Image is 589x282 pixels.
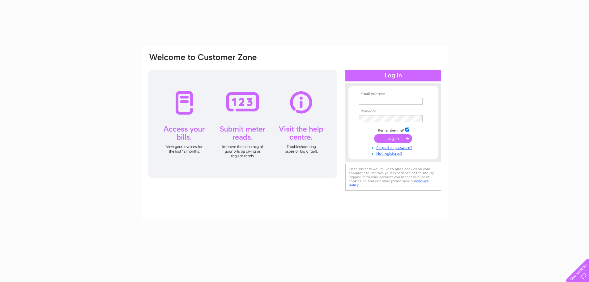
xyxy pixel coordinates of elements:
a: Not registered? [359,150,429,156]
div: Clear Business would like to place cookies on your computer to improve your experience of the sit... [345,164,441,191]
input: Submit [374,134,412,143]
a: Forgotten password? [359,144,429,150]
a: cookies policy [349,179,429,187]
th: Password: [357,109,429,114]
th: Email Address: [357,92,429,96]
td: Remember me? [357,127,429,133]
